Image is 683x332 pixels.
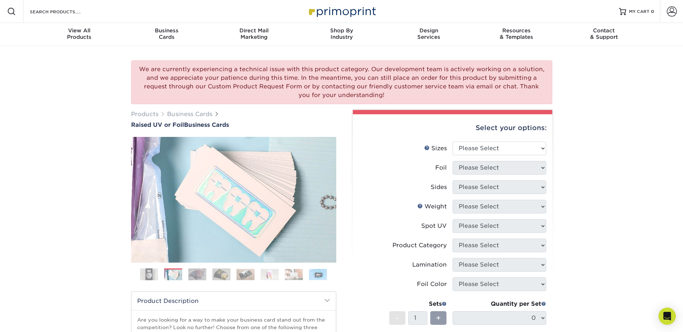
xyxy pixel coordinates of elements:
a: View AllProducts [36,23,123,46]
span: Contact [560,27,648,34]
img: Business Cards 02 [164,269,182,281]
span: Design [385,27,473,34]
div: Quantity per Set [453,300,546,308]
h1: Business Cards [131,121,336,128]
div: Industry [298,27,385,40]
a: Resources& Templates [473,23,560,46]
div: Sets [389,300,447,308]
span: - [396,313,399,323]
img: Raised UV or Foil 02 [131,129,336,271]
img: Business Cards 05 [237,269,255,280]
span: Direct Mail [210,27,298,34]
a: Business Cards [167,111,212,117]
span: + [436,313,441,323]
div: Foil [435,163,447,172]
img: Business Cards 04 [212,268,230,281]
div: Cards [123,27,210,40]
a: Products [131,111,158,117]
a: DesignServices [385,23,473,46]
span: View All [36,27,123,34]
div: Foil Color [417,280,447,289]
div: Sizes [424,144,447,153]
span: MY CART [629,9,650,15]
div: & Templates [473,27,560,40]
a: BusinessCards [123,23,210,46]
span: Resources [473,27,560,34]
img: Business Cards 03 [188,268,206,281]
a: Direct MailMarketing [210,23,298,46]
img: Business Cards 07 [285,269,303,280]
span: Business [123,27,210,34]
img: Business Cards 08 [309,269,327,280]
span: Raised UV or Foil [131,121,184,128]
h2: Product Description [131,292,336,310]
div: Lamination [412,260,447,269]
div: Sides [431,183,447,192]
img: Business Cards 06 [261,269,279,280]
div: We are currently experiencing a technical issue with this product category. Our development team ... [131,60,552,104]
div: & Support [560,27,648,40]
span: 0 [651,9,654,14]
a: Contact& Support [560,23,648,46]
div: Weight [417,202,447,211]
div: Spot UV [421,222,447,230]
img: Primoprint [306,4,378,19]
a: Shop ByIndustry [298,23,385,46]
input: SEARCH PRODUCTS..... [29,7,99,16]
div: Services [385,27,473,40]
span: Shop By [298,27,385,34]
a: Raised UV or FoilBusiness Cards [131,121,336,128]
div: Products [36,27,123,40]
div: Marketing [210,27,298,40]
img: Business Cards 01 [140,266,158,283]
div: Product Category [392,241,447,250]
div: Open Intercom Messenger [659,308,676,325]
div: Select your options: [359,114,547,142]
